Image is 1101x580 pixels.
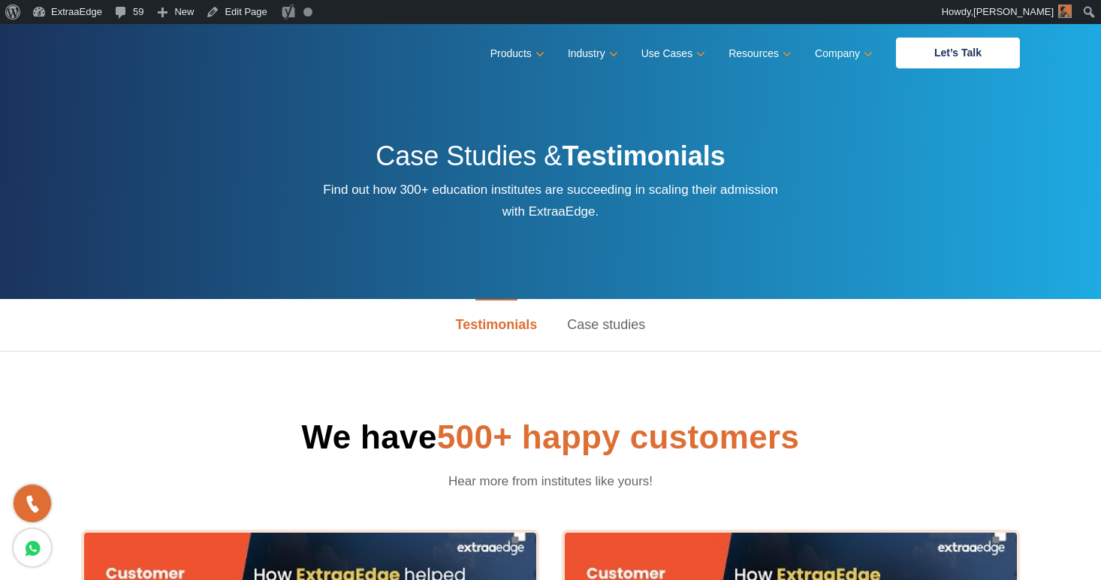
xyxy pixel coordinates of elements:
strong: Testimonials [562,140,725,171]
h1: We have [81,415,1020,459]
a: Products [490,43,541,65]
a: Company [815,43,870,65]
a: Case studies [552,299,660,351]
p: Hear more from institutes like yours! [357,470,744,492]
h2: Case Studies & [321,138,780,179]
span: 500+ happy customers [437,418,800,455]
a: Industry [568,43,615,65]
a: Let’s Talk [896,38,1020,68]
span: [PERSON_NAME] [973,6,1054,17]
a: Use Cases [641,43,702,65]
a: Testimonials [441,299,553,351]
p: Find out how 300+ education institutes are succeeding in scaling their admission with ExtraaEdge. [321,179,780,222]
a: Resources [728,43,789,65]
